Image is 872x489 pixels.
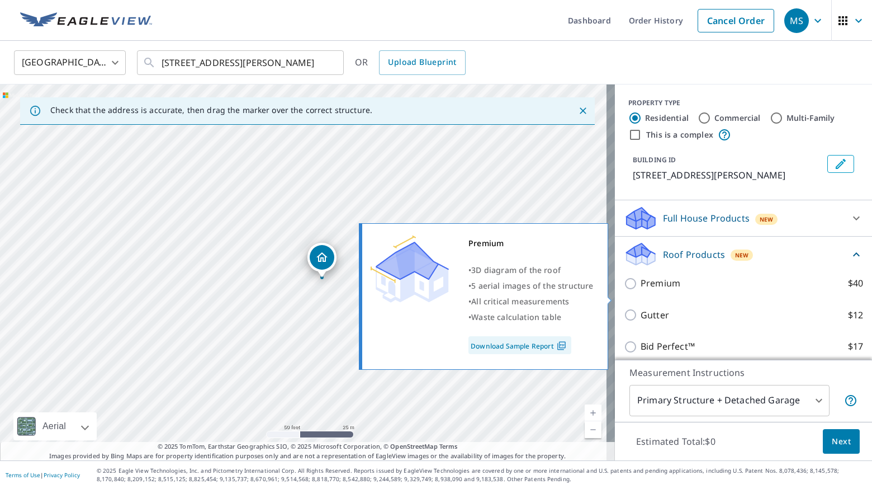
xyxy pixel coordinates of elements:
[633,155,676,164] p: BUILDING ID
[786,112,835,124] label: Multi-Family
[698,9,774,32] a: Cancel Order
[439,442,458,450] a: Terms
[641,340,695,354] p: Bid Perfect™
[823,429,860,454] button: Next
[471,280,593,291] span: 5 aerial images of the structure
[848,308,863,322] p: $12
[50,105,372,115] p: Check that the address is accurate, then drag the marker over the correct structure.
[162,47,321,78] input: Search by address or latitude-longitude
[627,429,724,454] p: Estimated Total: $0
[355,50,466,75] div: OR
[784,8,809,33] div: MS
[554,341,569,351] img: Pdf Icon
[827,155,854,173] button: Edit building 1
[848,340,863,354] p: $17
[629,385,830,416] div: Primary Structure + Detached Garage
[14,47,126,78] div: [GEOGRAPHIC_DATA]
[585,405,601,421] a: Current Level 19, Zoom In
[646,129,713,140] label: This is a complex
[471,296,569,307] span: All critical measurements
[633,168,823,182] p: [STREET_ADDRESS][PERSON_NAME]
[624,241,863,267] div: Roof ProductsNew
[663,211,750,225] p: Full House Products
[576,104,590,118] button: Close
[6,471,40,479] a: Terms of Use
[832,435,851,449] span: Next
[6,472,80,478] p: |
[390,442,437,450] a: OpenStreetMap
[468,262,594,278] div: •
[468,309,594,325] div: •
[13,412,97,440] div: Aerial
[371,236,449,303] img: Premium
[379,50,465,75] a: Upload Blueprint
[44,471,80,479] a: Privacy Policy
[468,336,571,354] a: Download Sample Report
[468,236,594,251] div: Premium
[468,294,594,309] div: •
[760,215,774,224] span: New
[848,276,863,290] p: $40
[624,205,863,232] div: Full House ProductsNew
[39,412,69,440] div: Aerial
[735,251,749,260] span: New
[629,366,857,379] p: Measurement Instructions
[844,394,857,407] span: Your report will include the primary structure and a detached garage if one exists.
[388,55,456,69] span: Upload Blueprint
[468,278,594,294] div: •
[663,248,725,261] p: Roof Products
[714,112,761,124] label: Commercial
[645,112,689,124] label: Residential
[307,243,337,278] div: Dropped pin, building 1, Residential property, 6392 Beauclair Ave Mount Dora, FL 32757
[20,12,152,29] img: EV Logo
[471,312,561,322] span: Waste calculation table
[585,421,601,438] a: Current Level 19, Zoom Out
[641,308,669,322] p: Gutter
[641,276,680,290] p: Premium
[158,442,458,452] span: © 2025 TomTom, Earthstar Geographics SIO, © 2025 Microsoft Corporation, ©
[471,265,561,275] span: 3D diagram of the roof
[97,467,866,483] p: © 2025 Eagle View Technologies, Inc. and Pictometry International Corp. All Rights Reserved. Repo...
[628,98,859,108] div: PROPERTY TYPE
